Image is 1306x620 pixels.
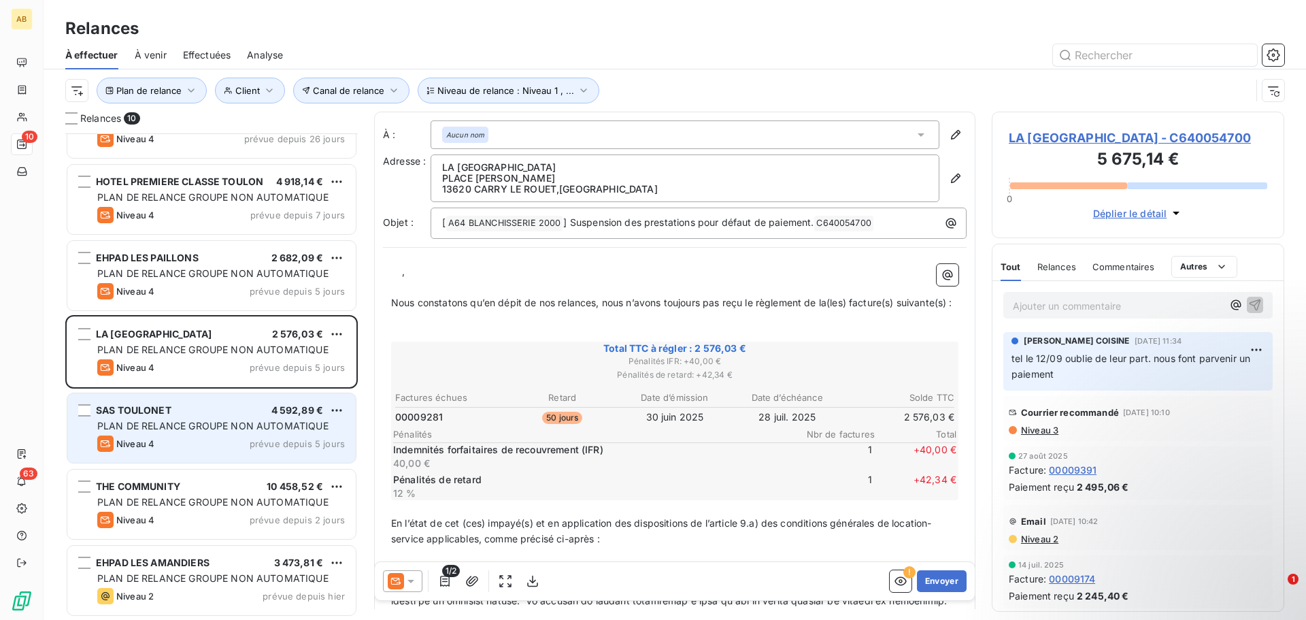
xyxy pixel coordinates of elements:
span: Courrier recommandé [1021,407,1119,418]
span: Analyse [247,48,283,62]
span: PLAN DE RELANCE GROUPE NON AUTOMATIQUE [97,344,329,355]
span: + 40,00 € [875,443,956,470]
span: 27 août 2025 [1018,452,1068,460]
th: Date d’émission [619,391,730,405]
span: 4 918,14 € [276,176,324,187]
span: Pénalités de retard : + 42,34 € [393,369,956,381]
span: Relances [1037,261,1076,272]
p: Pénalités de retard [393,473,788,487]
span: [ [442,216,446,228]
span: 10 [124,112,139,125]
span: À venir [135,48,167,62]
span: 14 juil. 2025 [1018,561,1064,569]
th: Date d’échéance [732,391,843,405]
span: ] Suspension des prestations pour défaut de paiement. [563,216,814,228]
button: Client [215,78,285,103]
td: 30 juin 2025 [619,410,730,425]
th: Factures échues [395,391,505,405]
span: 10 458,52 € [267,480,323,492]
span: Client [235,85,260,96]
span: Niveau 4 [116,210,154,221]
span: 1/2 [442,565,460,577]
p: 40,00 € [393,457,788,470]
span: C640054700 [814,216,873,231]
button: Plan de relance [97,78,207,103]
p: 13620 CARRY LE ROUET , [GEOGRAPHIC_DATA] [442,184,928,195]
span: THE COMMUNITY [96,480,180,492]
label: À : [383,128,431,142]
th: Retard [507,391,618,405]
h3: Relances [65,16,139,41]
span: Niveau 3 [1020,425,1058,436]
span: Paiement reçu [1009,480,1074,494]
p: 12 % [393,487,788,500]
span: 2 576,03 € [272,328,324,340]
span: [DATE] 11:34 [1135,337,1182,345]
span: En l’état de cet (ces) impayé(s) et en application des dispositions de l’article 9.a) des conditi... [391,517,931,544]
span: Commentaires [1092,261,1155,272]
span: prévue depuis 26 jours [244,133,345,144]
span: LA [GEOGRAPHIC_DATA] - C640054700 [1009,129,1267,147]
span: 1 [1288,574,1299,585]
span: Nbr de factures [793,429,875,440]
span: 00009391 [1049,463,1096,477]
iframe: Intercom live chat [1260,574,1292,606]
span: PLAN DE RELANCE GROUPE NON AUTOMATIQUE [97,191,329,203]
span: Niveau 4 [116,133,154,144]
span: 1 [790,443,872,470]
span: Objet : [383,216,414,228]
span: Niveau 2 [1020,534,1058,544]
span: prévue depuis hier [263,591,345,602]
span: 3 473,81 € [274,557,324,568]
span: PLAN DE RELANCE GROUPE NON AUTOMATIQUE [97,267,329,279]
td: 28 juil. 2025 [732,410,843,425]
span: Niveau 4 [116,515,154,525]
span: Plan de relance [116,85,182,96]
h3: 5 675,14 € [1009,147,1267,174]
div: AB [11,8,33,30]
span: Pénalités [393,429,793,440]
span: 0 [1007,193,1012,204]
span: prévue depuis 2 jours [250,515,345,525]
span: PLAN DE RELANCE GROUPE NON AUTOMATIQUE [97,420,329,431]
span: Total [875,429,956,440]
span: 1 [790,473,872,500]
span: , [402,265,405,277]
img: Logo LeanPay [11,590,33,612]
input: Rechercher [1053,44,1257,66]
span: À effectuer [65,48,118,62]
span: 50 jours [542,412,582,424]
span: Total TTC à régler : 2 576,03 € [393,342,956,355]
span: Email [1021,516,1046,527]
span: Canal de relance [313,85,384,96]
span: prévue depuis 5 jours [250,362,345,373]
button: Canal de relance [293,78,410,103]
span: Niveau 2 [116,591,154,602]
span: PLAN DE RELANCE GROUPE NON AUTOMATIQUE [97,496,329,508]
span: 10 [22,131,37,143]
span: Niveau de relance : Niveau 1 , ... [437,85,574,96]
p: LA [GEOGRAPHIC_DATA] [442,162,928,173]
span: Niveau 4 [116,438,154,449]
span: [DATE] 10:10 [1123,408,1170,417]
button: Envoyer [917,570,967,592]
span: Déplier le détail [1093,206,1167,221]
span: Facture : [1009,463,1046,477]
span: SAS TOULONET [96,404,171,416]
span: 2 245,40 € [1077,589,1129,603]
iframe: Intercom notifications message [1034,488,1306,583]
span: Relances [80,112,121,125]
div: grid [65,133,358,620]
span: Adresse : [383,155,426,167]
span: Effectuées [183,48,231,62]
span: Niveau 4 [116,286,154,297]
span: Nous constatons qu’en dépit de nos relances, nous n’avons toujours pas reçu le règlement de la(le... [391,297,952,308]
span: LA [GEOGRAPHIC_DATA] [96,328,212,340]
span: PLAN DE RELANCE GROUPE NON AUTOMATIQUE [97,572,329,584]
button: Déplier le détail [1089,206,1188,221]
span: 00009281 [395,410,443,424]
span: HOTEL PREMIERE CLASSE TOULON [96,176,263,187]
span: Paiement reçu [1009,589,1074,603]
span: tel le 12/09 oublie de leur part. nous font parvenir un paiement [1011,353,1253,380]
p: PLACE [PERSON_NAME] [442,173,928,184]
